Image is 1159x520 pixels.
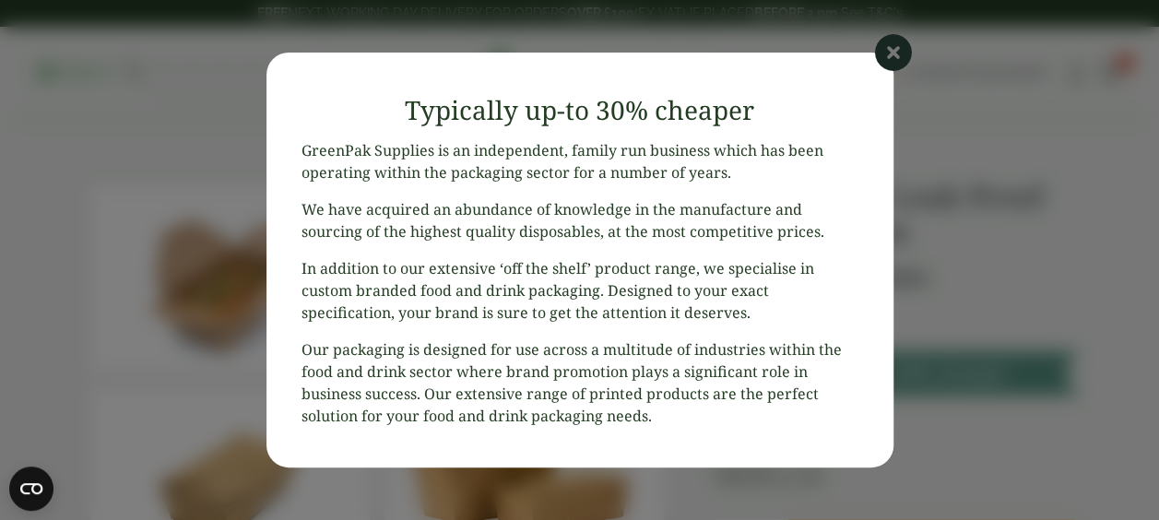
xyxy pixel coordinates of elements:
[302,95,858,126] h3: Typically up-to 30% cheaper
[302,338,858,427] p: Our packaging is designed for use across a multitude of industries within the food and drink sect...
[302,198,858,242] p: We have acquired an abundance of knowledge in the manufacture and sourcing of the highest quality...
[302,139,858,183] p: GreenPak Supplies is an independent, family run business which has been operating within the pack...
[9,467,53,511] button: Open CMP widget
[302,257,858,324] p: In addition to our extensive ‘off the shelf’ product range, we specialise in custom branded food ...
